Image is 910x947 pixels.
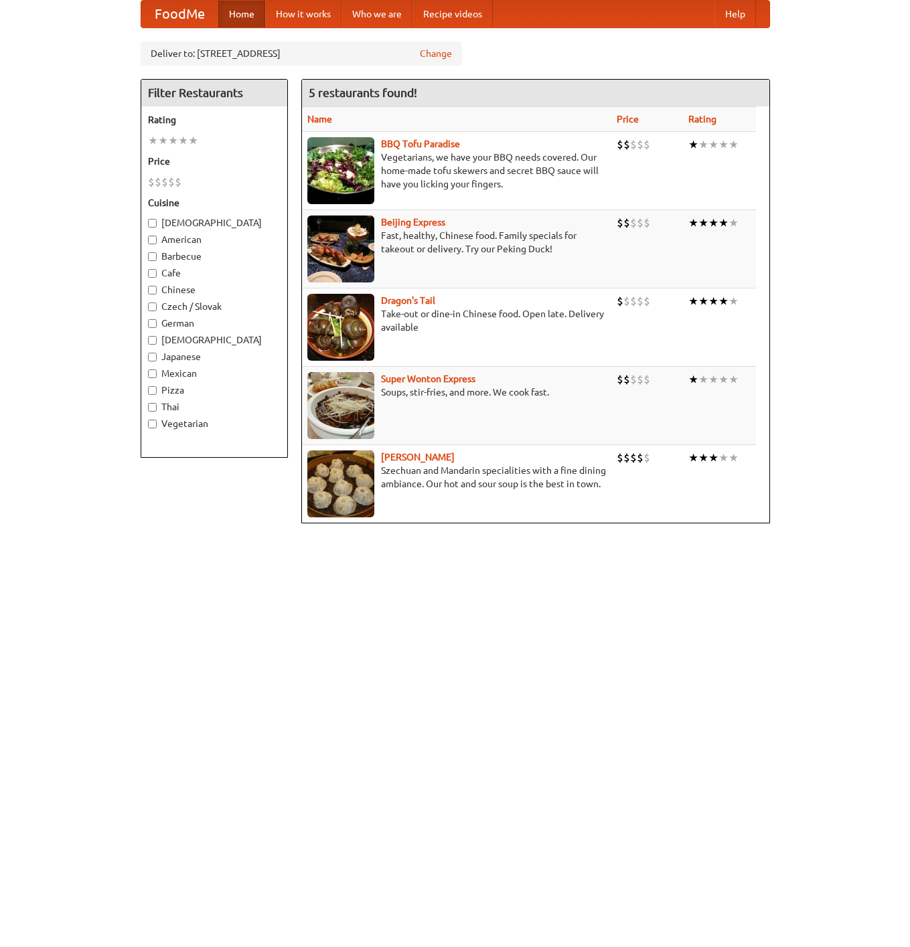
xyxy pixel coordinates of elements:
[617,450,623,465] li: $
[148,300,281,313] label: Czech / Slovak
[148,133,158,148] li: ★
[168,133,178,148] li: ★
[148,252,157,261] input: Barbecue
[148,319,157,328] input: German
[698,450,708,465] li: ★
[148,283,281,296] label: Chinese
[718,372,729,387] li: ★
[698,294,708,309] li: ★
[637,372,643,387] li: $
[218,1,265,27] a: Home
[381,295,435,306] a: Dragon's Tail
[708,294,718,309] li: ★
[141,41,462,66] div: Deliver to: [STREET_ADDRESS]
[155,175,161,189] li: $
[158,133,168,148] li: ★
[708,137,718,152] li: ★
[148,353,157,361] input: Japanese
[148,155,281,168] h5: Price
[420,47,452,60] a: Change
[729,372,739,387] li: ★
[307,307,607,334] p: Take-out or dine-in Chinese food. Open late. Delivery available
[307,450,374,517] img: shandong.jpg
[148,350,281,363] label: Japanese
[307,216,374,282] img: beijing.jpg
[688,294,698,309] li: ★
[148,233,281,246] label: American
[630,450,637,465] li: $
[688,137,698,152] li: ★
[617,114,639,124] a: Price
[307,294,374,361] img: dragon.jpg
[148,216,281,230] label: [DEMOGRAPHIC_DATA]
[708,216,718,230] li: ★
[630,294,637,309] li: $
[617,372,623,387] li: $
[148,383,281,397] label: Pizza
[148,386,157,395] input: Pizza
[178,133,188,148] li: ★
[617,294,623,309] li: $
[307,385,607,399] p: Soups, stir-fries, and more. We cook fast.
[729,294,739,309] li: ★
[643,216,650,230] li: $
[630,216,637,230] li: $
[623,137,630,152] li: $
[623,216,630,230] li: $
[148,286,157,294] input: Chinese
[412,1,493,27] a: Recipe videos
[188,133,198,148] li: ★
[381,373,475,384] a: Super Wonton Express
[381,217,445,228] a: Beijing Express
[148,367,281,380] label: Mexican
[714,1,756,27] a: Help
[141,1,218,27] a: FoodMe
[637,294,643,309] li: $
[729,137,739,152] li: ★
[688,372,698,387] li: ★
[148,417,281,430] label: Vegetarian
[688,216,698,230] li: ★
[718,294,729,309] li: ★
[148,303,157,311] input: Czech / Slovak
[688,450,698,465] li: ★
[309,86,417,99] ng-pluralize: 5 restaurants found!
[729,216,739,230] li: ★
[148,369,157,378] input: Mexican
[307,137,374,204] img: tofuparadise.jpg
[637,450,643,465] li: $
[148,403,157,412] input: Thai
[643,294,650,309] li: $
[148,250,281,263] label: Barbecue
[148,175,155,189] li: $
[643,137,650,152] li: $
[307,114,332,124] a: Name
[148,317,281,330] label: German
[623,450,630,465] li: $
[148,269,157,278] input: Cafe
[623,294,630,309] li: $
[307,151,607,191] p: Vegetarians, we have your BBQ needs covered. Our home-made tofu skewers and secret BBQ sauce will...
[148,236,157,244] input: American
[708,372,718,387] li: ★
[307,372,374,439] img: superwonton.jpg
[148,336,157,345] input: [DEMOGRAPHIC_DATA]
[637,137,643,152] li: $
[381,139,460,149] a: BBQ Tofu Paradise
[617,216,623,230] li: $
[688,114,716,124] a: Rating
[148,400,281,414] label: Thai
[148,333,281,347] label: [DEMOGRAPHIC_DATA]
[265,1,342,27] a: How it works
[729,450,739,465] li: ★
[698,216,708,230] li: ★
[342,1,412,27] a: Who we are
[718,137,729,152] li: ★
[630,137,637,152] li: $
[161,175,168,189] li: $
[148,266,281,280] label: Cafe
